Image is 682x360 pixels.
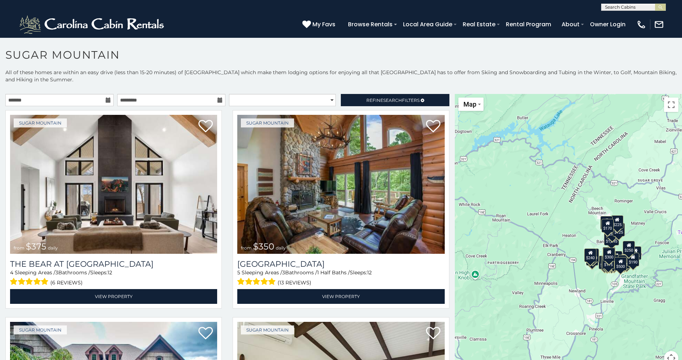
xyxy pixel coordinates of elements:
a: View Property [10,289,217,304]
span: Refine Filters [366,98,420,103]
a: Browse Rentals [344,18,396,31]
a: RefineSearchFilters [341,94,449,106]
span: $375 [26,241,46,252]
span: 4 [10,269,13,276]
a: Add to favorites [198,326,213,341]
span: (6 reviews) [50,278,83,287]
span: (13 reviews) [278,278,311,287]
div: $250 [623,241,635,255]
a: Add to favorites [426,119,440,134]
span: daily [48,245,58,251]
a: Sugar Mountain [14,118,67,127]
div: $190 [627,253,639,266]
div: $155 [601,256,613,270]
div: $240 [584,248,596,262]
div: $190 [603,247,615,261]
img: White-1-2.png [18,14,167,35]
a: [GEOGRAPHIC_DATA] [237,259,444,269]
h3: Grouse Moor Lodge [237,259,444,269]
span: Map [463,100,476,108]
a: The Bear At [GEOGRAPHIC_DATA] [10,259,217,269]
span: 12 [107,269,112,276]
div: $500 [614,257,627,271]
span: $350 [253,241,274,252]
a: Sugar Mountain [241,118,294,127]
div: $175 [602,255,614,269]
div: $200 [610,251,622,265]
a: About [558,18,583,31]
span: daily [276,245,286,251]
span: My Favs [312,20,335,29]
div: $195 [618,255,630,269]
img: The Bear At Sugar Mountain [10,115,217,254]
div: $125 [613,223,625,237]
a: Sugar Mountain [241,325,294,334]
a: Owner Login [586,18,629,31]
img: mail-regular-white.png [654,19,664,30]
div: $300 [603,248,615,261]
div: $225 [611,215,623,229]
a: Real Estate [459,18,499,31]
span: 3 [282,269,285,276]
h3: The Bear At Sugar Mountain [10,259,217,269]
span: 12 [367,269,372,276]
img: Grouse Moor Lodge [237,115,444,254]
div: $1,095 [604,232,619,246]
div: $240 [600,216,613,230]
a: Rental Program [502,18,555,31]
a: Local Area Guide [399,18,456,31]
button: Toggle fullscreen view [664,98,678,112]
div: Sleeping Areas / Bathrooms / Sleeps: [10,269,217,287]
span: from [241,245,252,251]
a: The Bear At Sugar Mountain from $375 daily [10,115,217,254]
a: Add to favorites [198,119,213,134]
span: from [14,245,24,251]
a: Add to favorites [426,326,440,341]
span: Search [383,98,402,103]
span: 3 [55,269,58,276]
button: Change map style [458,98,484,111]
a: Grouse Moor Lodge from $350 daily [237,115,444,254]
div: $170 [601,219,614,233]
img: phone-regular-white.png [636,19,646,30]
a: View Property [237,289,444,304]
div: $265 [603,247,615,261]
a: Sugar Mountain [14,325,67,334]
div: Sleeping Areas / Bathrooms / Sleeps: [237,269,444,287]
a: My Favs [302,20,337,29]
span: 5 [237,269,240,276]
span: 1 Half Baths / [317,269,350,276]
div: $155 [629,246,641,260]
